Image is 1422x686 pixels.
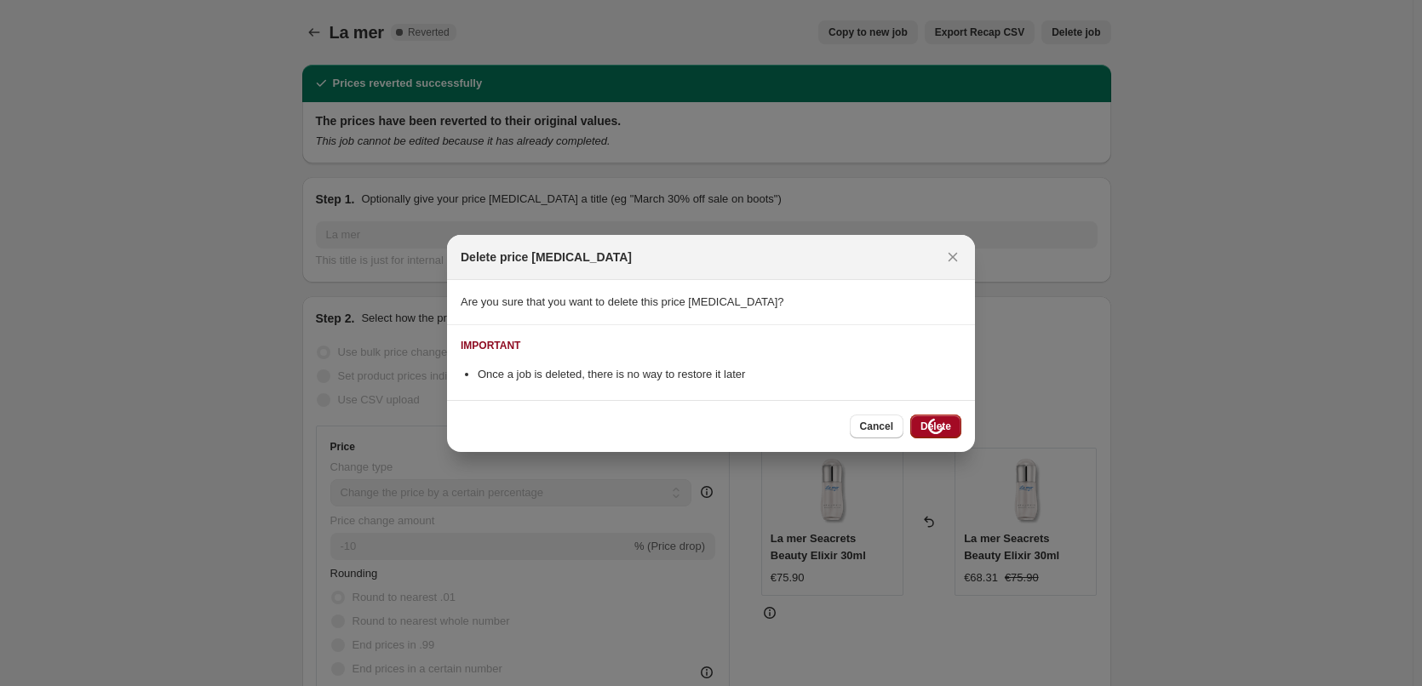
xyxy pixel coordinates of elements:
[860,420,893,433] span: Cancel
[941,245,965,269] button: Close
[461,339,520,352] div: IMPORTANT
[461,295,784,308] span: Are you sure that you want to delete this price [MEDICAL_DATA]?
[850,414,903,438] button: Cancel
[478,366,961,383] li: Once a job is deleted, there is no way to restore it later
[461,249,632,266] h2: Delete price [MEDICAL_DATA]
